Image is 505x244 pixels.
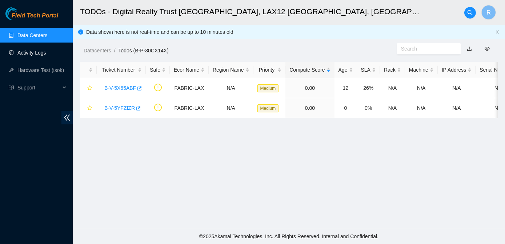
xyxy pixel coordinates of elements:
[154,84,162,91] span: exclamation-circle
[12,12,58,19] span: Field Tech Portal
[334,78,357,98] td: 12
[104,105,135,111] a: B-V-5YFZIZR
[209,98,253,118] td: N/A
[104,85,136,91] a: B-V-5X65ABF
[405,78,438,98] td: N/A
[170,98,209,118] td: FABRIC-LAX
[87,105,92,111] span: star
[357,98,380,118] td: 0%
[9,85,14,90] span: read
[209,78,253,98] td: N/A
[486,8,491,17] span: R
[464,7,476,19] button: search
[87,85,92,91] span: star
[84,82,93,94] button: star
[461,43,477,55] button: download
[380,78,405,98] td: N/A
[73,229,505,244] footer: © 2025 Akamai Technologies, Inc. All Rights Reserved. Internal and Confidential.
[438,78,476,98] td: N/A
[257,104,279,112] span: Medium
[257,84,279,92] span: Medium
[17,80,60,95] span: Support
[465,10,476,16] span: search
[481,5,496,20] button: R
[380,98,405,118] td: N/A
[84,48,111,53] a: Datacenters
[17,67,64,73] a: Hardware Test (isok)
[357,78,380,98] td: 26%
[84,102,93,114] button: star
[114,48,115,53] span: /
[438,98,476,118] td: N/A
[285,78,334,98] td: 0.00
[495,30,500,34] span: close
[485,46,490,51] span: eye
[118,48,169,53] a: Todos (B-P-30CX14X)
[17,50,46,56] a: Activity Logs
[5,7,37,20] img: Akamai Technologies
[170,78,209,98] td: FABRIC-LAX
[467,46,472,52] a: download
[17,32,47,38] a: Data Centers
[405,98,438,118] td: N/A
[5,13,58,23] a: Akamai TechnologiesField Tech Portal
[154,104,162,111] span: exclamation-circle
[401,45,451,53] input: Search
[334,98,357,118] td: 0
[61,111,73,124] span: double-left
[285,98,334,118] td: 0.00
[495,30,500,35] button: close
